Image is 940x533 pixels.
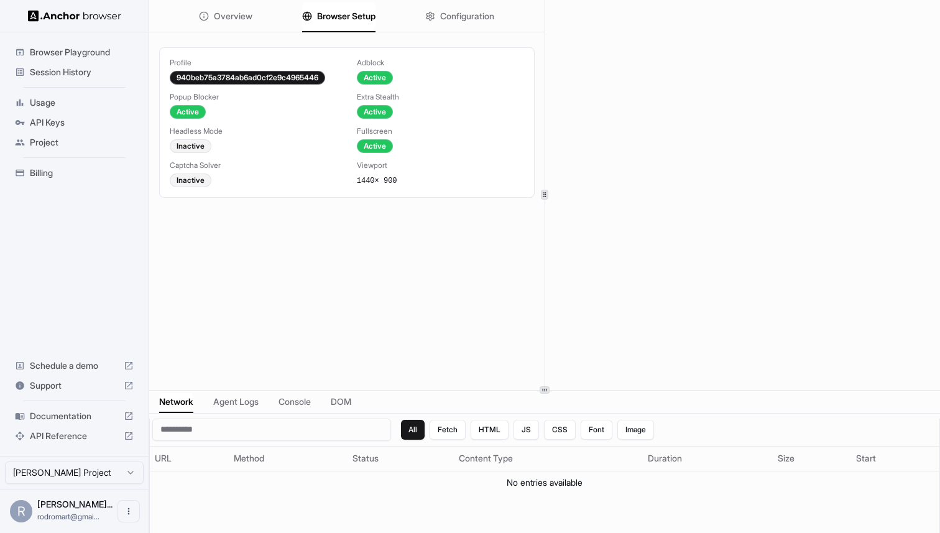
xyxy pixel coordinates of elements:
[856,452,934,465] div: Start
[10,62,139,82] div: Session History
[357,126,524,136] div: Fullscreen
[10,406,139,426] div: Documentation
[10,113,139,132] div: API Keys
[170,160,337,170] div: Captcha Solver
[357,105,393,119] div: Active
[170,139,211,153] div: Inactive
[37,512,99,521] span: rodromart@gmail.com
[440,10,494,22] span: Configuration
[214,10,252,22] span: Overview
[357,92,524,102] div: Extra Stealth
[648,452,768,465] div: Duration
[357,160,524,170] div: Viewport
[30,410,119,422] span: Documentation
[10,356,139,376] div: Schedule a demo
[401,420,425,440] button: All
[150,471,939,494] td: No entries available
[170,92,337,102] div: Popup Blocker
[170,126,337,136] div: Headless Mode
[28,10,121,22] img: Anchor Logo
[30,379,119,392] span: Support
[170,105,206,119] div: Active
[170,58,337,68] div: Profile
[430,420,466,440] button: Fetch
[30,430,119,442] span: API Reference
[118,500,140,522] button: Open menu
[357,139,393,153] div: Active
[581,420,612,440] button: Font
[10,426,139,446] div: API Reference
[213,396,259,408] span: Agent Logs
[10,93,139,113] div: Usage
[30,66,134,78] span: Session History
[471,420,509,440] button: HTML
[357,71,393,85] div: Active
[10,42,139,62] div: Browser Playground
[279,396,311,408] span: Console
[30,136,134,149] span: Project
[617,420,654,440] button: Image
[30,359,119,372] span: Schedule a demo
[514,420,539,440] button: JS
[37,499,113,509] span: Rodrigo MArtínez
[30,96,134,109] span: Usage
[30,116,134,129] span: API Keys
[317,10,376,22] span: Browser Setup
[159,396,193,408] span: Network
[170,71,325,85] div: 940beb75a3784ab6ad0cf2e9c4965446
[30,167,134,179] span: Billing
[357,58,524,68] div: Adblock
[155,452,224,465] div: URL
[459,452,637,465] div: Content Type
[357,177,397,185] span: 1440 × 900
[10,132,139,152] div: Project
[30,46,134,58] span: Browser Playground
[352,452,449,465] div: Status
[234,452,343,465] div: Method
[10,163,139,183] div: Billing
[170,174,211,187] div: Inactive
[10,376,139,396] div: Support
[544,420,576,440] button: CSS
[331,396,351,408] span: DOM
[10,500,32,522] div: R
[778,452,847,465] div: Size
